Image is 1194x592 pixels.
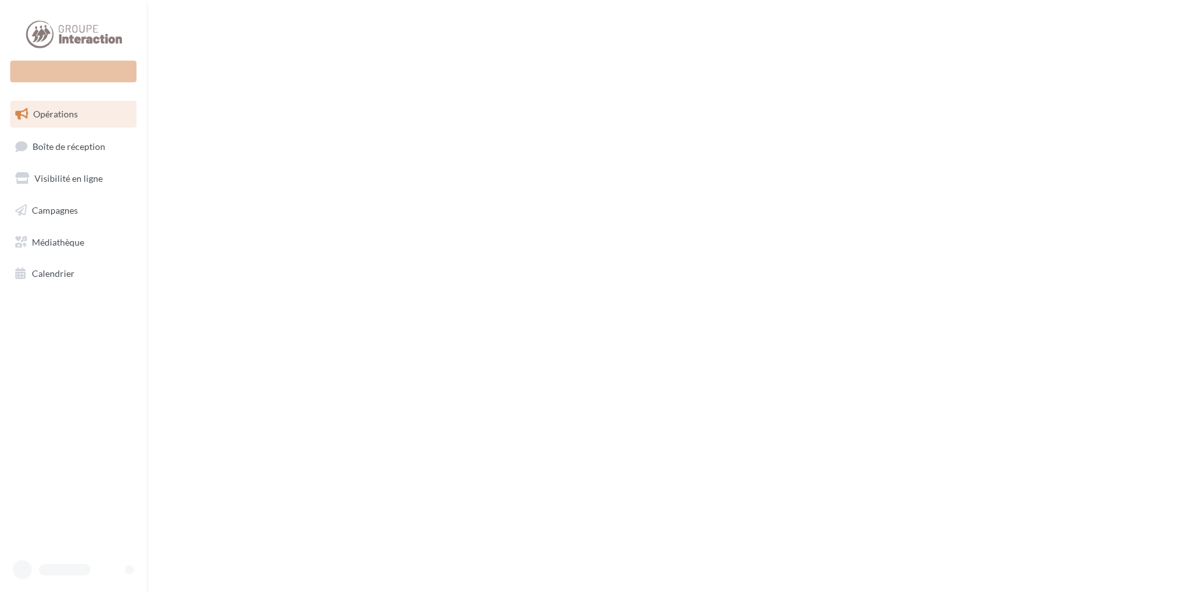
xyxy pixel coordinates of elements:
[32,205,78,216] span: Campagnes
[8,165,139,192] a: Visibilité en ligne
[8,197,139,224] a: Campagnes
[32,236,84,247] span: Médiathèque
[32,268,75,279] span: Calendrier
[10,61,136,82] div: Nouvelle campagne
[8,260,139,287] a: Calendrier
[33,140,105,151] span: Boîte de réception
[8,101,139,128] a: Opérations
[8,133,139,160] a: Boîte de réception
[34,173,103,184] span: Visibilité en ligne
[33,108,78,119] span: Opérations
[8,229,139,256] a: Médiathèque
